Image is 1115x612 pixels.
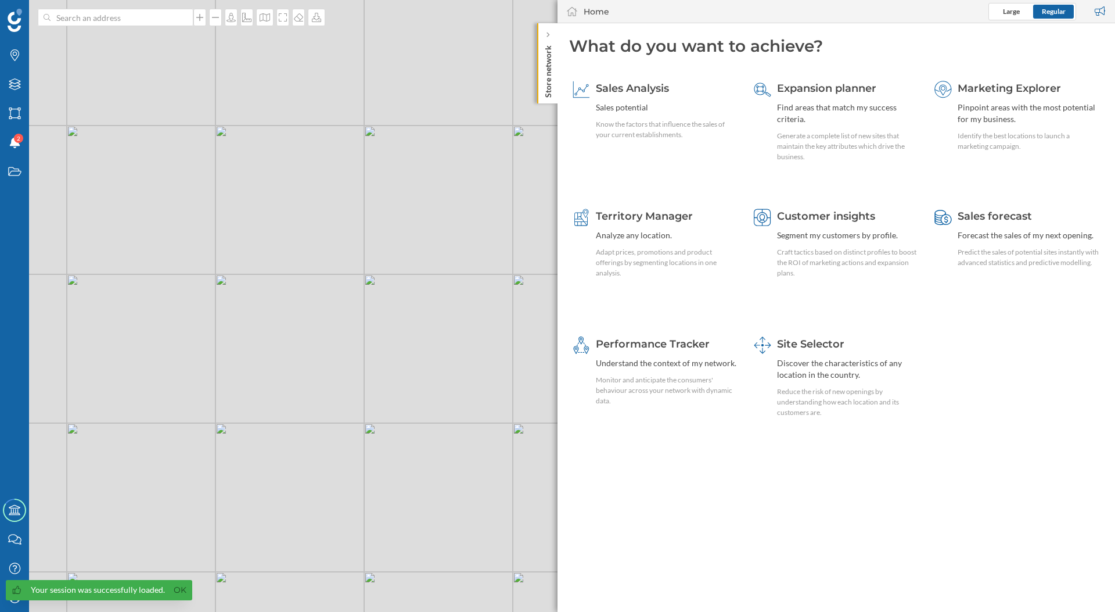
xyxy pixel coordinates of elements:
img: Geoblink Logo [8,9,22,32]
span: Expansion planner [777,82,876,95]
img: dashboards-manager.svg [754,337,771,354]
img: monitoring-360.svg [573,337,590,354]
div: Home [584,6,609,17]
div: Forecast the sales of my next opening. [958,230,1100,241]
a: Ok [171,584,189,597]
div: Find areas that match my success criteria. [777,102,919,125]
div: Reduce the risk of new openings by understanding how each location and its customers are. [777,386,919,418]
span: Sales forecast [958,210,1032,223]
div: Know the factors that influence the sales of your current establishments. [596,119,738,140]
p: Store network [542,41,554,98]
span: Regular [1042,7,1066,16]
div: Your session was successfully loaded. [31,584,165,596]
div: Identify the best locations to launch a marketing campaign. [958,131,1100,152]
span: Site Selector [777,338,844,350]
div: Monitor and anticipate the consumers' behaviour across your network with dynamic data. [596,375,738,406]
span: Performance Tracker [596,338,710,350]
img: sales-forecast.svg [934,209,952,226]
div: Analyze any location. [596,230,738,241]
div: Adapt prices, promotions and product offerings by segmenting locations in one analysis. [596,247,738,278]
div: Craft tactics based on distinct profiles to boost the ROI of marketing actions and expansion plans. [777,247,919,278]
img: explorer.svg [934,81,952,98]
div: Discover the characteristics of any location in the country. [777,357,919,381]
div: Generate a complete list of new sites that maintain the key attributes which drive the business. [777,131,919,162]
span: Large [1003,7,1020,16]
span: Territory Manager [596,210,693,223]
div: Pinpoint areas with the most potential for my business. [958,102,1100,125]
span: Customer insights [777,210,875,223]
div: Predict the sales of potential sites instantly with advanced statistics and predictive modelling. [958,247,1100,268]
img: customer-intelligence.svg [754,209,771,226]
img: sales-explainer.svg [573,81,590,98]
div: What do you want to achieve? [569,35,1103,57]
img: search-areas.svg [754,81,771,98]
span: Sales Analysis [596,82,669,95]
span: 2 [17,133,20,144]
div: Sales potential [596,102,738,113]
span: Marketing Explorer [958,82,1061,95]
img: territory-manager.svg [573,209,590,226]
div: Understand the context of my network. [596,357,738,369]
div: Segment my customers by profile. [777,230,919,241]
